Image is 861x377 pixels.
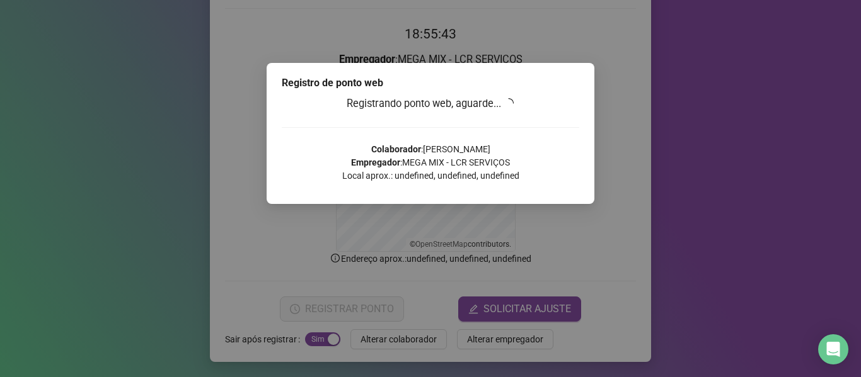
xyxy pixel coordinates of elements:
[502,96,516,110] span: loading
[282,96,579,112] h3: Registrando ponto web, aguarde...
[282,76,579,91] div: Registro de ponto web
[818,334,848,364] div: Open Intercom Messenger
[282,143,579,183] p: : [PERSON_NAME] : MEGA MIX - LCR SERVIÇOS Local aprox.: undefined, undefined, undefined
[351,157,400,167] strong: Empregador
[371,144,421,154] strong: Colaborador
